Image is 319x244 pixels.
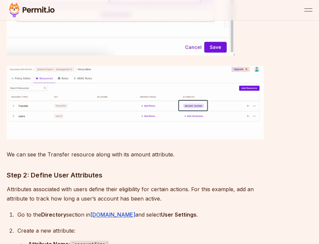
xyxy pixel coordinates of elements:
[7,185,264,203] p: Attributes associated with users define their eligibility for certain actions. For this example, ...
[7,1,57,19] img: Permit logo
[17,210,264,219] div: Go to the section in and select .
[7,66,264,139] img: image.png
[90,211,135,218] a: [DOMAIN_NAME]
[41,211,66,218] strong: Directory
[161,211,196,218] strong: User Settings
[304,6,312,14] button: open menu
[7,150,264,159] p: We can see the Transfer resource along with its amount attribute.
[7,170,264,180] h3: Step 2: Define User Attributes
[17,226,264,235] div: Create a new attribute:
